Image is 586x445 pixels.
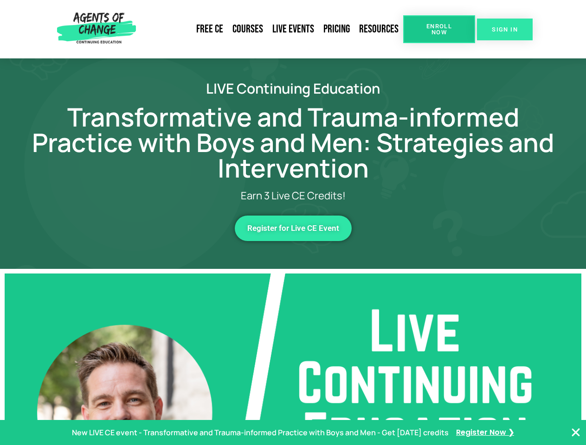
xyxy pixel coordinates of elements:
span: Enroll Now [418,23,460,35]
a: Pricing [319,19,354,40]
a: SIGN IN [477,19,533,40]
h2: LIVE Continuing Education [29,82,558,95]
span: Register for Live CE Event [247,224,339,232]
p: Earn 3 Live CE Credits! [66,190,521,202]
nav: Menu [140,19,403,40]
a: Resources [354,19,403,40]
a: Live Events [268,19,319,40]
p: New LIVE CE event - Transformative and Trauma-informed Practice with Boys and Men - Get [DATE] cr... [72,426,449,439]
a: Register for Live CE Event [235,216,352,241]
a: Free CE [192,19,228,40]
span: SIGN IN [492,26,518,32]
a: Register Now ❯ [456,426,514,439]
a: Enroll Now [403,15,475,43]
button: Close Banner [570,427,581,438]
h1: Transformative and Trauma-informed Practice with Boys and Men: Strategies and Intervention [29,104,558,181]
a: Courses [228,19,268,40]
